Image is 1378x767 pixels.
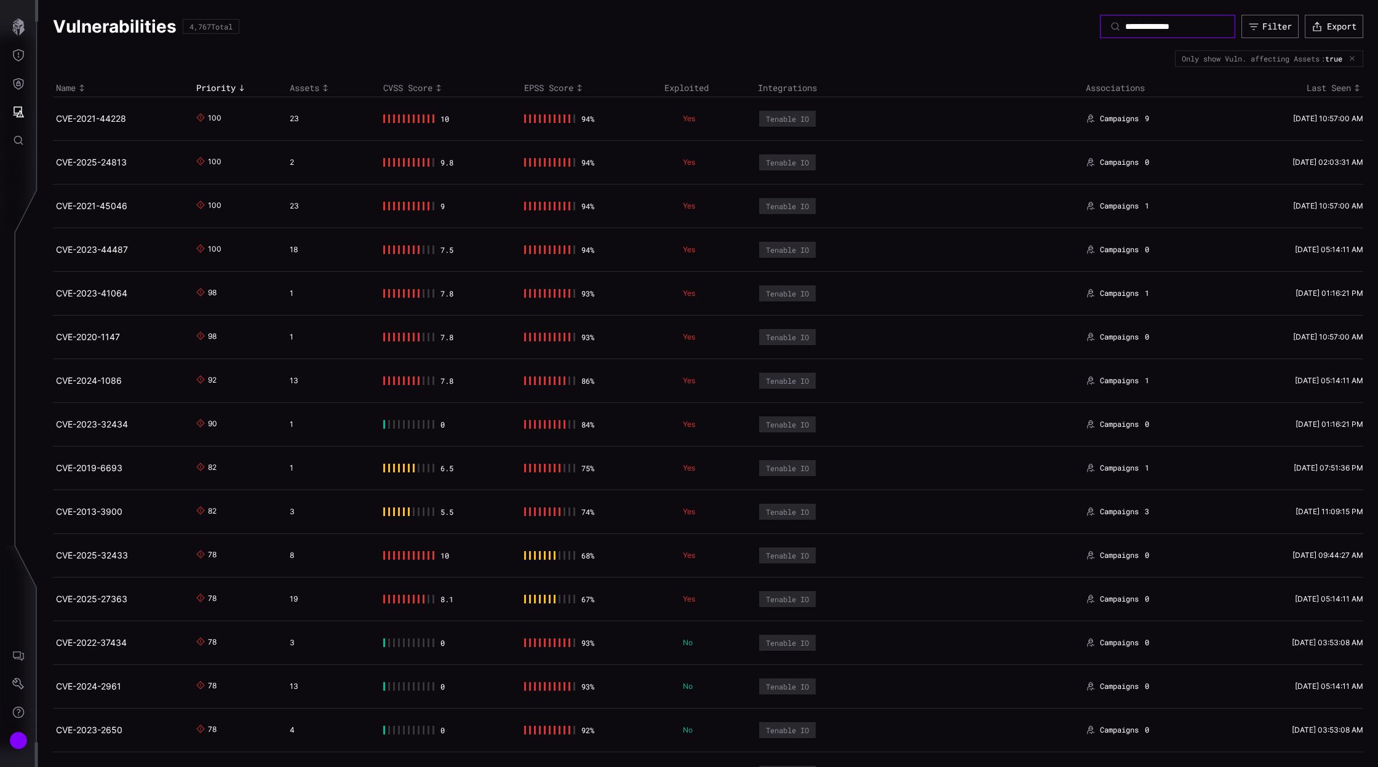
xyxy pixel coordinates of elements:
[1325,54,1342,63] span: true
[683,201,743,211] p: Yes
[683,550,743,560] p: Yes
[1145,638,1149,648] span: 0
[1145,288,1149,298] span: 1
[1100,288,1139,298] span: Campaigns
[56,550,128,560] a: CVE-2025-32433
[581,202,595,210] div: 94 %
[766,420,809,429] div: Tenable IO
[56,725,122,735] a: CVE-2023-2650
[683,157,743,167] p: Yes
[53,15,177,38] h1: Vulnerabilities
[290,419,368,429] div: 1
[1100,682,1139,691] span: Campaigns
[290,463,368,473] div: 1
[290,82,377,93] div: Toggle sort direction
[683,725,743,735] p: No
[1145,725,1149,735] span: 0
[56,594,127,604] a: CVE-2025-27363
[581,464,595,472] div: 75 %
[581,333,595,341] div: 93 %
[766,682,809,691] div: Tenable IO
[290,682,368,691] div: 13
[683,376,743,386] p: Yes
[56,332,120,342] a: CVE-2020-1147
[581,551,595,560] div: 68 %
[766,551,809,560] div: Tenable IO
[290,507,368,517] div: 3
[1262,21,1292,32] div: Filter
[766,333,809,341] div: Tenable IO
[581,726,595,734] div: 92 %
[290,201,368,211] div: 23
[581,114,595,123] div: 94 %
[1295,245,1363,254] time: [DATE] 05:14:11 AM
[1296,419,1363,429] time: [DATE] 01:16:21 PM
[1295,594,1363,603] time: [DATE] 05:14:11 AM
[1100,463,1139,473] span: Campaigns
[766,376,809,385] div: Tenable IO
[383,82,517,93] div: Toggle sort direction
[56,288,127,298] a: CVE-2023-41064
[766,507,809,516] div: Tenable IO
[290,725,368,735] div: 4
[290,376,368,386] div: 13
[1292,157,1363,167] time: [DATE] 02:03:31 AM
[440,333,454,341] div: 7.8
[766,245,809,254] div: Tenable IO
[440,376,454,385] div: 7.8
[290,332,368,342] div: 1
[1145,376,1149,386] span: 1
[1226,82,1363,93] div: Toggle sort direction
[1100,201,1139,211] span: Campaigns
[1321,54,1347,63] div: :
[208,244,218,255] div: 100
[766,158,809,167] div: Tenable IO
[1145,245,1149,255] span: 0
[208,201,218,212] div: 100
[683,114,743,124] p: Yes
[581,507,595,516] div: 74 %
[56,244,128,255] a: CVE-2023-44487
[766,595,809,603] div: Tenable IO
[1100,725,1139,735] span: Campaigns
[766,202,809,210] div: Tenable IO
[1292,725,1363,734] time: [DATE] 03:53:08 AM
[683,463,743,473] p: Yes
[290,157,368,167] div: 2
[440,682,454,691] div: 0
[581,682,595,691] div: 93 %
[1294,463,1363,472] time: [DATE] 07:51:36 PM
[1145,682,1149,691] span: 0
[290,288,368,298] div: 1
[766,726,809,734] div: Tenable IO
[290,114,368,124] div: 23
[1305,15,1363,38] button: Export
[290,245,368,255] div: 18
[290,550,368,560] div: 8
[440,595,454,603] div: 8.1
[1100,332,1139,342] span: Campaigns
[440,202,454,210] div: 9
[581,638,595,647] div: 93 %
[1100,550,1139,560] span: Campaigns
[755,79,1083,97] th: Integrations
[1293,201,1363,210] time: [DATE] 10:57:00 AM
[581,376,595,385] div: 86 %
[581,420,595,429] div: 84 %
[1293,114,1363,123] time: [DATE] 10:57:00 AM
[1100,638,1139,648] span: Campaigns
[581,289,595,298] div: 93 %
[208,594,218,605] div: 78
[1145,114,1149,124] span: 9
[1145,463,1149,473] span: 1
[1293,332,1363,341] time: [DATE] 10:57:00 AM
[1145,507,1149,517] span: 3
[290,638,368,648] div: 3
[524,82,658,93] div: Toggle sort direction
[1292,638,1363,647] time: [DATE] 03:53:08 AM
[56,375,122,386] a: CVE-2024-1086
[1145,594,1149,604] span: 0
[683,419,743,429] p: Yes
[1296,288,1363,298] time: [DATE] 01:16:21 PM
[1100,157,1139,167] span: Campaigns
